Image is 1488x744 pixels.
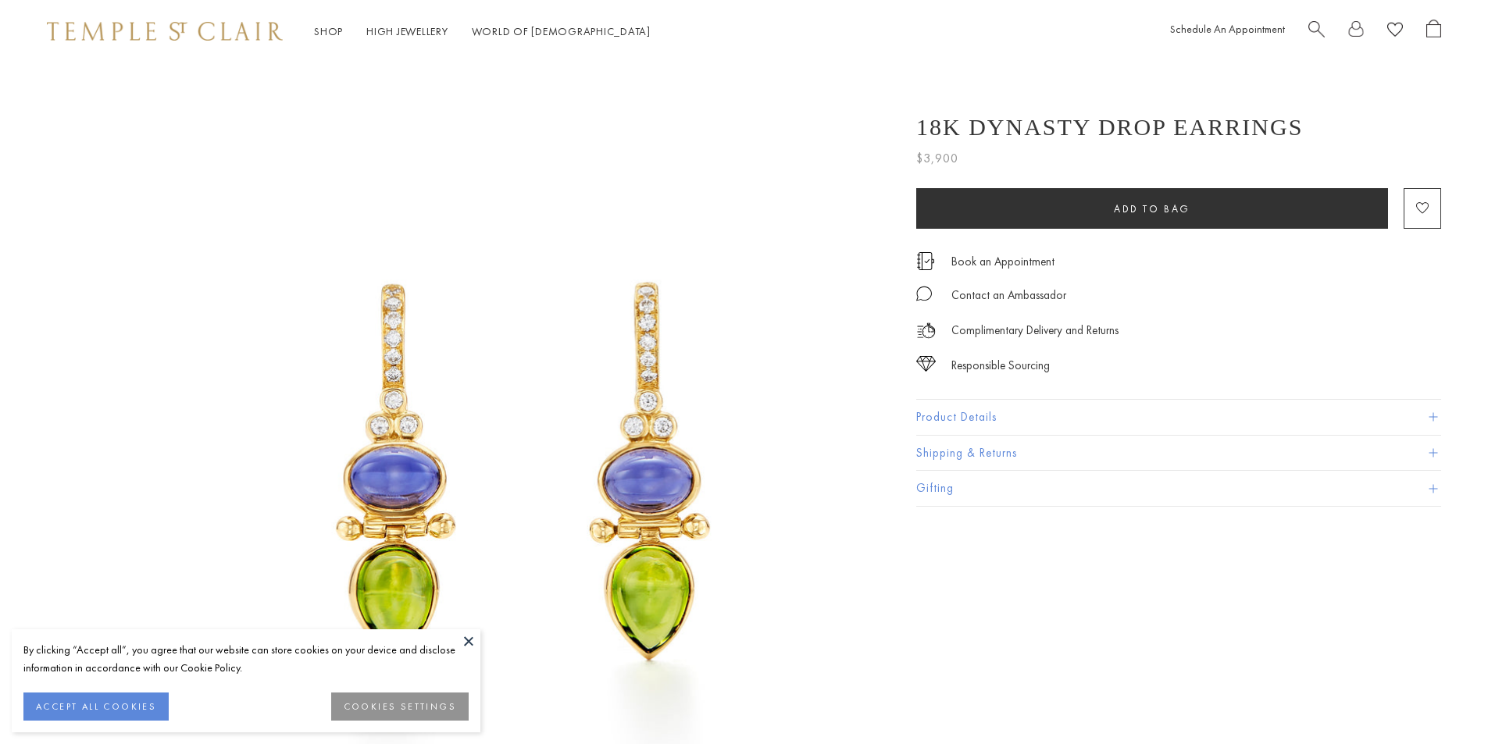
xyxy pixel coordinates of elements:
a: Book an Appointment [951,253,1054,270]
div: Contact an Ambassador [951,286,1066,305]
button: Add to bag [916,188,1388,229]
a: Open Shopping Bag [1426,20,1441,44]
span: $3,900 [916,148,958,169]
h1: 18K Dynasty Drop Earrings [916,114,1303,141]
button: COOKIES SETTINGS [331,692,469,721]
p: Complimentary Delivery and Returns [951,321,1119,340]
button: Gifting [916,471,1441,506]
a: ShopShop [314,24,343,38]
img: Temple St. Clair [47,22,283,41]
div: By clicking “Accept all”, you agree that our website can store cookies on your device and disclos... [23,641,469,677]
button: Product Details [916,400,1441,435]
a: World of [DEMOGRAPHIC_DATA]World of [DEMOGRAPHIC_DATA] [472,24,651,38]
iframe: Gorgias live chat messenger [1410,671,1472,728]
a: View Wishlist [1387,20,1403,44]
img: icon_delivery.svg [916,321,936,340]
div: Responsible Sourcing [951,356,1050,376]
img: MessageIcon-01_2.svg [916,286,932,301]
a: Schedule An Appointment [1170,22,1285,36]
img: icon_appointment.svg [916,252,935,270]
button: ACCEPT ALL COOKIES [23,692,169,721]
a: High JewelleryHigh Jewellery [366,24,448,38]
img: icon_sourcing.svg [916,356,936,372]
span: Add to bag [1114,202,1190,215]
nav: Main navigation [314,22,651,41]
button: Shipping & Returns [916,436,1441,471]
a: Search [1308,20,1325,44]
